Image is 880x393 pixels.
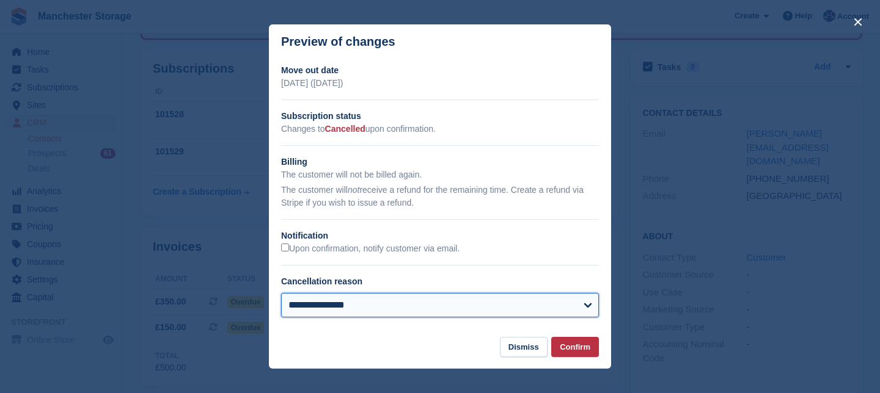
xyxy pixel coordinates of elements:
[848,12,868,32] button: close
[281,243,460,254] label: Upon confirmation, notify customer via email.
[281,35,395,49] p: Preview of changes
[500,337,548,357] button: Dismiss
[281,77,599,90] p: [DATE] ([DATE])
[281,229,599,242] h2: Notification
[325,124,365,134] span: Cancelled
[281,168,599,181] p: The customer will not be billed again.
[281,184,599,209] p: The customer will receive a refund for the remaining time. Create a refund via Stripe if you wish...
[281,156,599,168] h2: Billing
[348,185,359,195] em: not
[551,337,599,357] button: Confirm
[281,64,599,77] h2: Move out date
[281,243,289,251] input: Upon confirmation, notify customer via email.
[281,110,599,123] h2: Subscription status
[281,276,362,286] label: Cancellation reason
[281,123,599,135] p: Changes to upon confirmation.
